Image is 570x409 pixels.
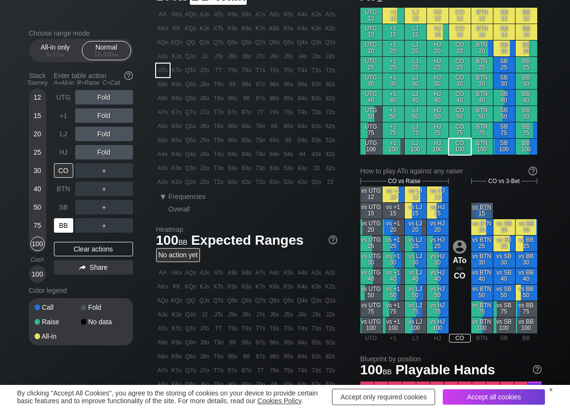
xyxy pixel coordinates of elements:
div: J9o [198,78,212,91]
div: UTG 50 [360,106,382,122]
div: J6o [198,119,212,133]
div: J5s [282,50,295,63]
div: QQ [184,36,198,49]
span: bb [113,51,119,58]
div: 20 [30,127,45,141]
div: KK [170,22,184,35]
div: KTs [212,22,225,35]
div: A9s [226,8,239,21]
div: vs UTG 12 [360,186,382,202]
div: QTs [212,36,225,49]
a: Cookies Policy [257,397,301,405]
div: 97o [226,106,239,119]
div: Q2o [184,175,198,189]
div: HJ 15 [427,24,449,40]
div: J2o [198,175,212,189]
div: 63o [268,161,281,175]
div: Fold [75,90,133,105]
div: BTN 25 [471,57,493,73]
div: T6o [212,119,225,133]
div: BTN 12 [471,8,493,24]
div: AJs [198,8,212,21]
div: BTN [54,182,73,196]
div: 54s [296,133,309,147]
div: All-in only [33,41,78,60]
div: K4s [296,22,309,35]
div: BB 40 [516,90,537,106]
div: Fold [75,127,133,141]
div: SB 12 [493,8,515,24]
div: CO 20 [449,40,471,56]
div: CO 50 [449,106,471,122]
div: SB 40 [493,90,515,106]
span: bb [59,51,65,58]
div: K9o [170,78,184,91]
div: BB 25 [516,57,537,73]
div: SB 100 [493,139,515,155]
div: QTo [184,64,198,77]
div: J9s [226,50,239,63]
img: share.864f2f62.svg [79,265,86,270]
div: LJ 100 [405,139,426,155]
div: 5 – 12 [35,51,76,58]
div: 44 [296,147,309,161]
div: 86s [268,92,281,105]
div: 98o [226,92,239,105]
div: Accept only required cookies [332,389,435,405]
span: CO vs 3-Bet [488,178,519,185]
div: HJ 25 [427,57,449,73]
div: 84s [296,92,309,105]
div: UTG 40 [360,90,382,106]
div: SB 20 [493,40,515,56]
div: SB 75 [493,122,515,138]
img: icon-avatar.b40e07d9.svg [453,240,466,253]
div: J7o [198,106,212,119]
div: LJ 20 [405,40,426,56]
div: T3s [310,64,323,77]
div: J8o [198,92,212,105]
div: HJ 12 [427,8,449,24]
div: TT [212,64,225,77]
div: 72o [254,175,267,189]
div: 72s [324,106,337,119]
div: 54o [282,147,295,161]
div: 73s [310,106,323,119]
div: 43s [310,147,323,161]
div: Tourney [25,79,50,86]
div: 15 [30,108,45,123]
span: CO vs Raise [388,178,420,185]
div: K6s [268,22,281,35]
div: SB 15 [493,24,515,40]
div: LJ 15 [405,24,426,40]
div: A3o [156,161,170,175]
div: LJ 75 [405,122,426,138]
div: AA [156,8,170,21]
div: LJ 12 [405,8,426,24]
div: +1 75 [383,122,404,138]
div: +1 12 [383,8,404,24]
div: T8o [212,92,225,105]
div: KJs [198,22,212,35]
div: Fold [75,108,133,123]
div: UTG 25 [360,57,382,73]
div: Raise [35,318,81,325]
div: Q9s [226,36,239,49]
div: Q7s [254,36,267,49]
div: J6s [268,50,281,63]
div: HJ 50 [427,106,449,122]
div: SB 25 [493,57,515,73]
div: +1 25 [383,57,404,73]
div: J3o [198,161,212,175]
div: A4s [296,8,309,21]
div: K8o [170,92,184,105]
div: BB 12 [516,8,537,24]
div: 42o [296,175,309,189]
div: Q8o [184,92,198,105]
div: 75o [254,133,267,147]
div: J7s [254,50,267,63]
div: K4o [170,147,184,161]
div: T4o [212,147,225,161]
div: ATs [212,8,225,21]
div: How to play ATo against any raiser [360,167,537,175]
div: K2o [170,175,184,189]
